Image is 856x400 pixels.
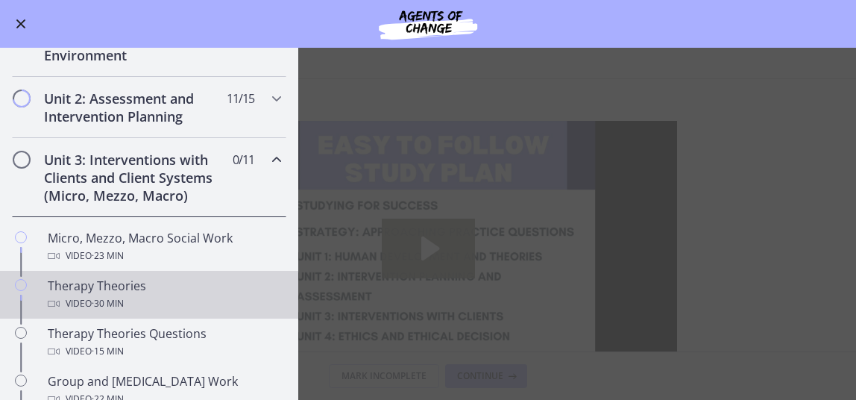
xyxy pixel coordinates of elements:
div: Therapy Theories [48,277,280,313]
span: · 15 min [92,343,124,360]
span: 0 / 11 [233,151,254,169]
span: · 30 min [92,295,124,313]
span: · 23 min [92,247,124,265]
button: Show settings menu [438,255,468,281]
button: Mute [409,255,438,281]
img: Agents of Change [339,6,517,42]
button: Fullscreen [468,255,498,281]
button: Enable menu [12,15,30,33]
span: 11 / 15 [227,90,254,107]
div: Micro, Mezzo, Macro Social Work [48,229,280,265]
div: Playbar [64,255,401,281]
h2: Unit 3: Interventions with Clients and Client Systems (Micro, Mezzo, Macro) [44,151,226,204]
div: Video [48,343,280,360]
div: Video [48,295,280,313]
button: Play Video: c1o6hcmjueu5qasqsu00.mp4 [203,98,296,157]
h2: Unit 2: Assessment and Intervention Planning [44,90,226,125]
div: Therapy Theories Questions [48,325,280,360]
div: Video [48,247,280,265]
